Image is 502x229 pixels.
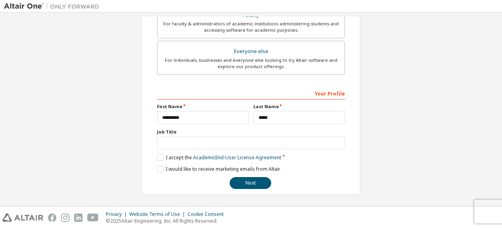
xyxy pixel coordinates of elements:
[230,177,271,189] button: Next
[106,218,228,224] p: © 2025 Altair Engineering, Inc. All Rights Reserved.
[129,211,188,218] div: Website Terms of Use
[162,21,340,33] div: For faculty & administrators of academic institutions administering students and accessing softwa...
[74,214,82,222] img: linkedin.svg
[48,214,56,222] img: facebook.svg
[157,87,345,99] div: Your Profile
[87,214,99,222] img: youtube.svg
[106,211,129,218] div: Privacy
[162,57,340,70] div: For individuals, businesses and everyone else looking to try Altair software and explore our prod...
[2,214,43,222] img: altair_logo.svg
[157,103,249,110] label: First Name
[61,214,69,222] img: instagram.svg
[162,46,340,57] div: Everyone else
[188,211,228,218] div: Cookie Consent
[253,103,345,110] label: Last Name
[157,166,280,172] label: I would like to receive marketing emails from Altair
[4,2,103,10] img: Altair One
[157,129,345,135] label: Job Title
[157,154,281,161] label: I accept the
[193,154,281,161] a: Academic End-User License Agreement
